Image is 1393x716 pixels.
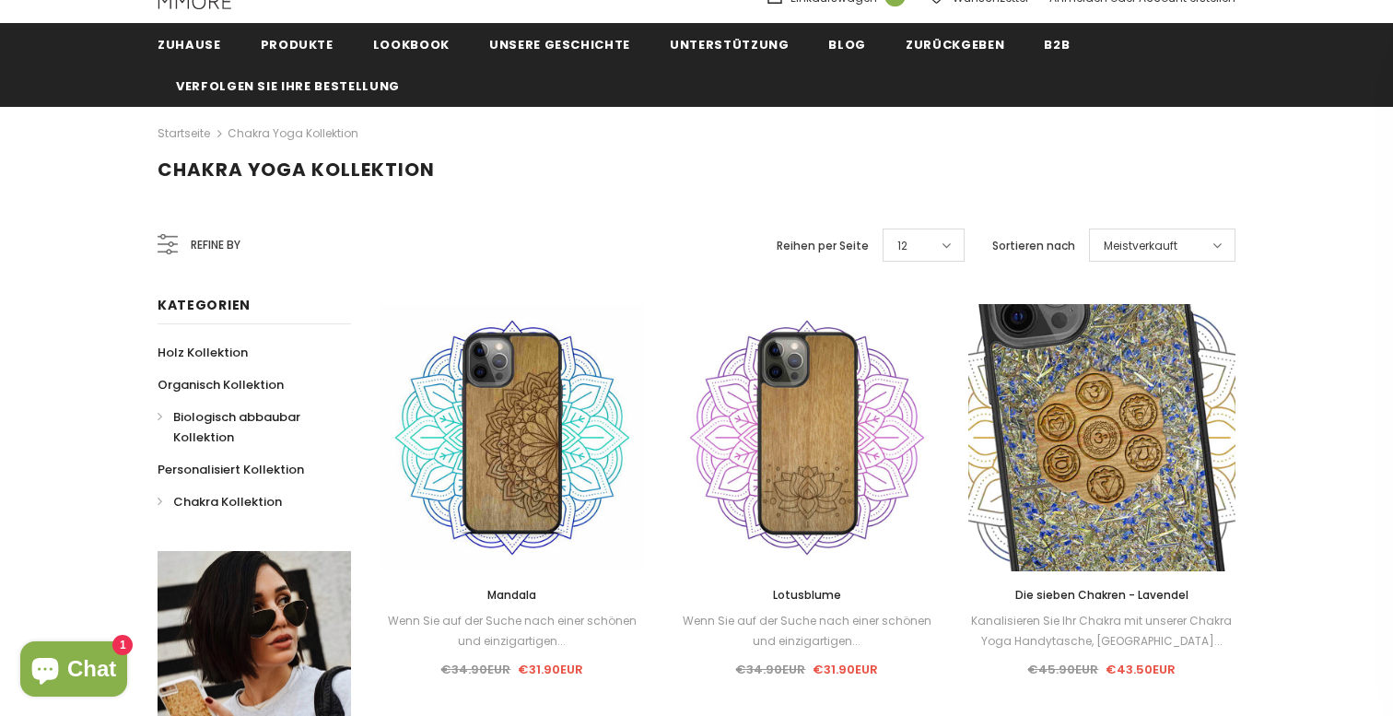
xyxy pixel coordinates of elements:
span: Organisch Kollektion [158,376,284,393]
label: Sortieren nach [992,237,1075,255]
a: Blog [828,23,866,65]
div: Wenn Sie auf der Suche nach einer schönen und einzigartigen... [379,611,646,651]
a: Chakra Kollektion [158,486,282,518]
span: Blog [828,36,866,53]
span: €31.90EUR [518,661,583,678]
a: Chakra Yoga Kollektion [228,125,358,141]
span: Biologisch abbaubar Kollektion [173,408,300,446]
a: Unterstützung [670,23,789,65]
span: Produkte [261,36,334,53]
span: €34.90EUR [735,661,805,678]
span: Personalisiert Kollektion [158,461,304,478]
a: Lookbook [373,23,450,65]
span: Lookbook [373,36,450,53]
a: Zuhause [158,23,221,65]
div: Wenn Sie auf der Suche nach einer schönen und einzigartigen... [673,611,941,651]
span: €31.90EUR [813,661,878,678]
span: Meistverkauft [1104,237,1177,255]
span: Unterstützung [670,36,789,53]
a: Holz Kollektion [158,336,248,369]
a: Zurückgeben [906,23,1004,65]
span: Verfolgen Sie Ihre Bestellung [176,77,400,95]
span: €34.90EUR [440,661,510,678]
a: Verfolgen Sie Ihre Bestellung [176,65,400,106]
span: 12 [897,237,907,255]
span: €43.50EUR [1106,661,1176,678]
span: Holz Kollektion [158,344,248,361]
a: Mandala [379,585,646,605]
a: B2B [1044,23,1070,65]
span: Chakra Kollektion [173,493,282,511]
div: Kanalisieren Sie Ihr Chakra mit unserer Chakra Yoga Handytasche, [GEOGRAPHIC_DATA]... [968,611,1235,651]
span: Chakra Yoga Kollektion [158,157,435,182]
a: Die sieben Chakren - Lavendel [968,585,1235,605]
a: Biologisch abbaubar Kollektion [158,401,331,453]
span: Unsere Geschichte [489,36,630,53]
span: Zuhause [158,36,221,53]
inbox-online-store-chat: Onlineshop-Chat von Shopify [15,641,133,701]
span: Zurückgeben [906,36,1004,53]
a: Organisch Kollektion [158,369,284,401]
span: €45.90EUR [1027,661,1098,678]
label: Reihen per Seite [777,237,869,255]
span: Kategorien [158,296,251,314]
span: Die sieben Chakren - Lavendel [1015,587,1188,603]
span: Lotusblume [773,587,841,603]
a: Unsere Geschichte [489,23,630,65]
a: Startseite [158,123,210,145]
span: Mandala [487,587,536,603]
span: Refine by [191,235,240,255]
span: B2B [1044,36,1070,53]
a: Personalisiert Kollektion [158,453,304,486]
a: Lotusblume [673,585,941,605]
a: Produkte [261,23,334,65]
